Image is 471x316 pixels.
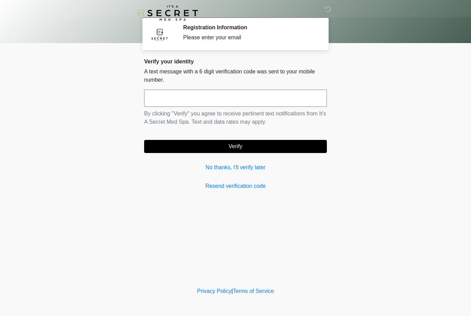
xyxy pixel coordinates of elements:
h2: Registration Information [183,24,317,31]
a: Privacy Policy [197,288,232,294]
div: Please enter your email [183,33,317,42]
a: Terms of Service [233,288,274,294]
button: Verify [144,140,327,153]
a: Resend verification code [144,182,327,190]
p: A text message with a 6 digit verification code was sent to your mobile number. [144,68,327,84]
a: No thanks, I'll verify later [144,163,327,172]
h2: Verify your identity [144,58,327,65]
img: It's A Secret Med Spa Logo [137,5,198,21]
a: | [231,288,233,294]
img: Agent Avatar [149,24,170,45]
p: By clicking "Verify" you agree to receive pertinent text notifications from It's A Secret Med Spa... [144,110,327,126]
